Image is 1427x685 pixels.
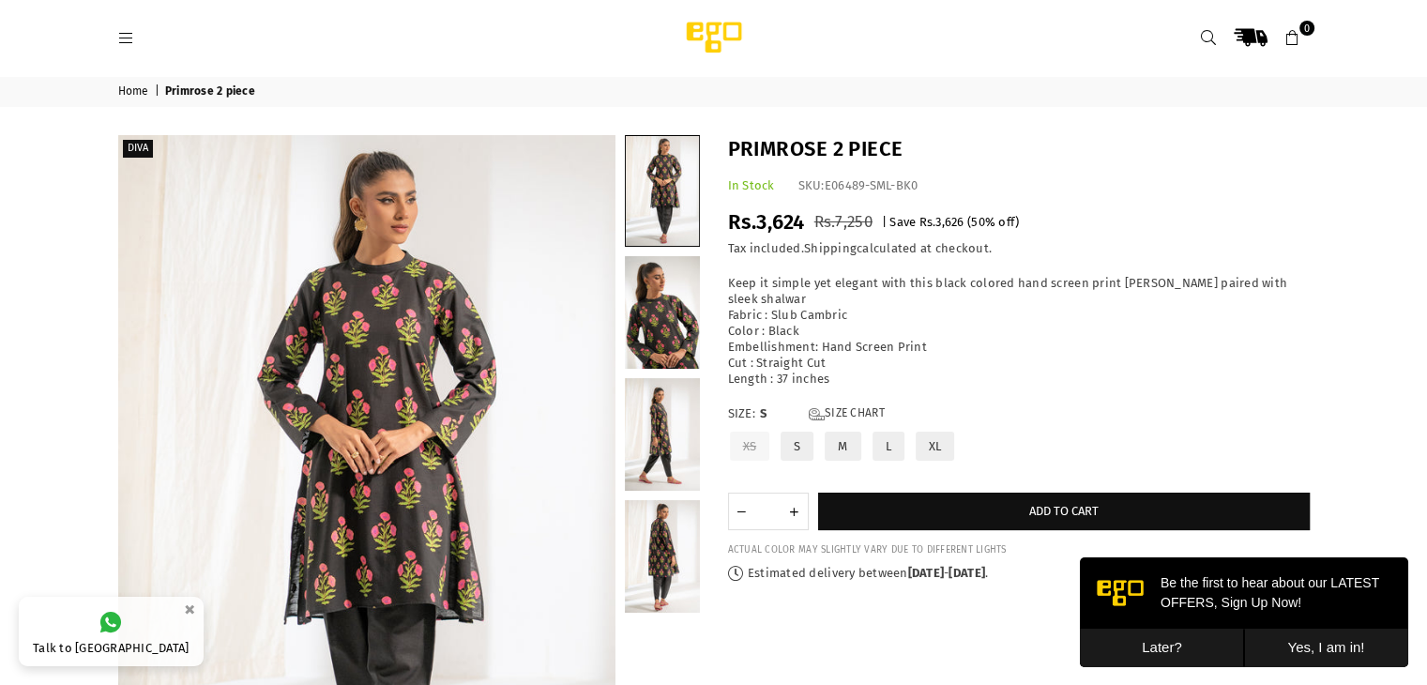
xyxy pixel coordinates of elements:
[1299,21,1314,36] span: 0
[728,178,775,192] span: In Stock
[889,215,916,229] span: Save
[809,406,885,422] a: Size Chart
[728,406,1310,422] label: Size:
[123,140,153,158] label: Diva
[882,215,887,229] span: |
[110,30,144,44] a: Menu
[1192,21,1225,54] a: Search
[1080,557,1408,666] iframe: webpush-onsite
[728,493,809,530] quantity-input: Quantity
[728,209,805,235] span: Rs.3,624
[914,430,957,463] label: XL
[634,19,794,56] img: Ego
[804,241,857,256] a: Shipping
[728,241,1310,257] div: Tax included. calculated at checkout.
[728,276,1310,387] p: Keep it simple yet elegant with this black colored hand screen print [PERSON_NAME] paired with sl...
[760,406,797,422] span: S
[814,212,873,232] span: Rs.7,250
[823,430,862,463] label: M
[779,430,815,463] label: S
[118,84,152,99] a: Home
[728,430,772,463] label: XS
[178,594,201,625] button: ×
[728,135,1310,164] h1: Primrose 2 piece
[949,566,985,580] time: [DATE]
[19,597,204,666] a: Talk to [GEOGRAPHIC_DATA]
[798,178,918,194] div: SKU:
[104,76,1324,107] nav: breadcrumbs
[164,71,328,110] button: Yes, I am in!
[818,493,1310,530] button: Add to cart
[908,566,945,580] time: [DATE]
[165,84,258,99] span: Primrose 2 piece
[728,566,1310,582] p: Estimated delivery between - .
[871,430,906,463] label: L
[967,215,1019,229] span: ( % off)
[1276,21,1310,54] a: 0
[1029,504,1099,518] span: Add to cart
[155,84,162,99] span: |
[919,215,964,229] span: Rs.3,626
[971,215,985,229] span: 50
[825,178,918,192] span: E06489-SML-BK0
[728,544,1310,556] div: ACTUAL COLOR MAY SLIGHTLY VARY DUE TO DIFFERENT LIGHTS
